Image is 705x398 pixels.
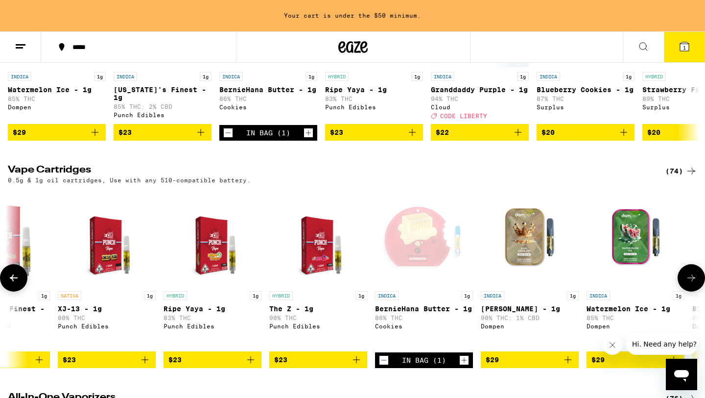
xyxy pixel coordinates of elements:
[431,72,454,81] p: INDICA
[164,351,261,368] button: Add to bag
[114,72,137,81] p: INDICA
[642,72,666,81] p: HYBRID
[38,291,50,300] p: 1g
[587,315,684,321] p: 85% THC
[330,128,343,136] span: $23
[591,356,605,364] span: $29
[587,351,684,368] button: Add to bag
[174,188,250,286] img: Punch Edibles - Ripe Yaya - 1g
[431,104,529,110] div: Cloud
[537,72,560,81] p: INDICA
[114,112,211,118] div: Punch Edibles
[647,128,660,136] span: $20
[375,323,473,329] div: Cookies
[58,305,156,313] p: XJ-13 - 1g
[431,96,529,102] p: 94% THC
[69,188,144,286] img: Punch Edibles - XJ-13 - 1g
[144,291,156,300] p: 1g
[114,86,211,101] p: [US_STATE]'s Finest - 1g
[411,72,423,81] p: 1g
[431,124,529,141] button: Add to bag
[168,356,182,364] span: $23
[664,32,705,62] button: 1
[325,86,423,94] p: Ripe Yaya - 1g
[537,124,634,141] button: Add to bag
[164,323,261,329] div: Punch Edibles
[305,72,317,81] p: 1g
[63,356,76,364] span: $23
[379,355,389,365] button: Decrement
[164,315,261,321] p: 83% THC
[325,124,423,141] button: Add to bag
[440,113,487,119] span: CODE LIBERTY
[219,104,317,110] div: Cookies
[587,305,684,313] p: Watermelon Ice - 1g
[200,72,211,81] p: 1g
[587,188,684,351] a: Open page for Watermelon Ice - 1g from Dompen
[673,291,684,300] p: 1g
[269,305,367,313] p: The Z - 1g
[537,86,634,94] p: Blueberry Cookies - 1g
[623,72,634,81] p: 1g
[683,45,686,50] span: 1
[58,351,156,368] button: Add to bag
[665,165,697,177] a: (74)
[219,86,317,94] p: BernieHana Butter - 1g
[481,323,579,329] div: Dompen
[486,356,499,364] span: $29
[13,128,26,136] span: $29
[481,188,579,286] img: Dompen - King Louis XIII - 1g
[603,335,622,355] iframe: Close message
[94,72,106,81] p: 1g
[481,351,579,368] button: Add to bag
[250,291,261,300] p: 1g
[375,315,473,321] p: 86% THC
[8,104,106,110] div: Dompen
[219,72,243,81] p: INDICA
[304,128,313,138] button: Increment
[325,72,349,81] p: HYBRID
[219,96,317,102] p: 86% THC
[8,165,649,177] h2: Vape Cartridges
[118,128,132,136] span: $23
[8,86,106,94] p: Watermelon Ice - 1g
[461,291,473,300] p: 1g
[459,355,469,365] button: Increment
[114,124,211,141] button: Add to bag
[325,104,423,110] div: Punch Edibles
[587,323,684,329] div: Dompen
[280,188,356,286] img: Punch Edibles - The Z - 1g
[626,333,697,355] iframe: Message from company
[436,128,449,136] span: $22
[164,188,261,351] a: Open page for Ripe Yaya - 1g from Punch Edibles
[269,291,293,300] p: HYBRID
[537,96,634,102] p: 87% THC
[164,305,261,313] p: Ripe Yaya - 1g
[8,72,31,81] p: INDICA
[269,323,367,329] div: Punch Edibles
[8,124,106,141] button: Add to bag
[567,291,579,300] p: 1g
[481,188,579,351] a: Open page for King Louis XIII - 1g from Dompen
[269,188,367,351] a: Open page for The Z - 1g from Punch Edibles
[58,291,81,300] p: SATIVA
[58,315,156,321] p: 80% THC
[587,291,610,300] p: INDICA
[269,351,367,368] button: Add to bag
[8,177,251,183] p: 0.5g & 1g oil cartridges, Use with any 510-compatible battery.
[58,188,156,351] a: Open page for XJ-13 - 1g from Punch Edibles
[431,86,529,94] p: Granddaddy Purple - 1g
[269,315,367,321] p: 90% THC
[375,305,473,313] p: BernieHana Butter - 1g
[58,323,156,329] div: Punch Edibles
[325,96,423,102] p: 83% THC
[355,291,367,300] p: 1g
[541,128,555,136] span: $20
[481,305,579,313] p: [PERSON_NAME] - 1g
[481,315,579,321] p: 90% THC: 1% CBD
[481,291,504,300] p: INDICA
[246,129,290,137] div: In Bag (1)
[223,128,233,138] button: Decrement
